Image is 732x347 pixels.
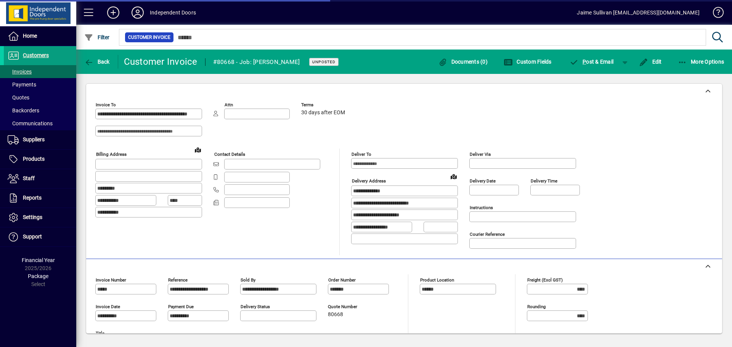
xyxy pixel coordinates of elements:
[28,273,48,279] span: Package
[225,102,233,107] mat-label: Attn
[328,312,343,318] span: 80668
[470,152,491,157] mat-label: Deliver via
[8,120,53,126] span: Communications
[470,232,505,237] mat-label: Courier Reference
[8,82,36,88] span: Payments
[438,59,488,65] span: Documents (0)
[82,55,112,69] button: Back
[8,107,39,114] span: Backorders
[566,55,618,69] button: Post & Email
[328,277,356,283] mat-label: Order number
[420,277,454,283] mat-label: Product location
[527,277,563,283] mat-label: Freight (excl GST)
[23,214,42,220] span: Settings
[96,331,104,336] mat-label: Title
[128,34,170,41] span: Customer Invoice
[23,233,42,240] span: Support
[502,55,554,69] button: Custom Fields
[168,304,194,309] mat-label: Payment due
[470,178,496,184] mat-label: Delivery date
[570,59,614,65] span: ost & Email
[8,94,29,101] span: Quotes
[301,102,347,107] span: Terms
[4,91,76,104] a: Quotes
[23,136,45,142] span: Suppliers
[150,6,196,19] div: Independent Doors
[124,56,197,68] div: Customer Invoice
[678,59,724,65] span: More Options
[637,55,664,69] button: Edit
[4,189,76,208] a: Reports
[82,30,112,44] button: Filter
[23,52,49,58] span: Customers
[23,175,35,181] span: Staff
[241,304,270,309] mat-label: Delivery status
[96,304,120,309] mat-label: Invoice date
[23,195,42,201] span: Reports
[436,55,490,69] button: Documents (0)
[4,169,76,188] a: Staff
[4,65,76,78] a: Invoices
[531,178,557,184] mat-label: Delivery time
[527,304,546,309] mat-label: Rounding
[504,59,552,65] span: Custom Fields
[312,59,335,64] span: Unposted
[168,277,188,283] mat-label: Reference
[241,277,255,283] mat-label: Sold by
[4,208,76,227] a: Settings
[84,34,110,40] span: Filter
[639,59,662,65] span: Edit
[583,59,586,65] span: P
[4,227,76,246] a: Support
[101,6,125,19] button: Add
[470,205,493,210] mat-label: Instructions
[192,144,204,156] a: View on map
[8,69,32,75] span: Invoices
[96,102,116,107] mat-label: Invoice To
[301,110,345,116] span: 30 days after EOM
[96,277,126,283] mat-label: Invoice number
[4,130,76,149] a: Suppliers
[23,33,37,39] span: Home
[4,104,76,117] a: Backorders
[676,55,726,69] button: More Options
[125,6,150,19] button: Profile
[4,117,76,130] a: Communications
[4,27,76,46] a: Home
[577,6,700,19] div: Jaime Sullivan [EMAIL_ADDRESS][DOMAIN_NAME]
[328,304,374,309] span: Quote number
[22,257,55,263] span: Financial Year
[4,150,76,169] a: Products
[23,156,45,162] span: Products
[352,152,371,157] mat-label: Deliver To
[707,2,722,26] a: Knowledge Base
[76,55,118,69] app-page-header-button: Back
[448,170,460,182] a: View on map
[84,59,110,65] span: Back
[213,56,300,68] div: #80668 - Job: [PERSON_NAME]
[4,78,76,91] a: Payments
